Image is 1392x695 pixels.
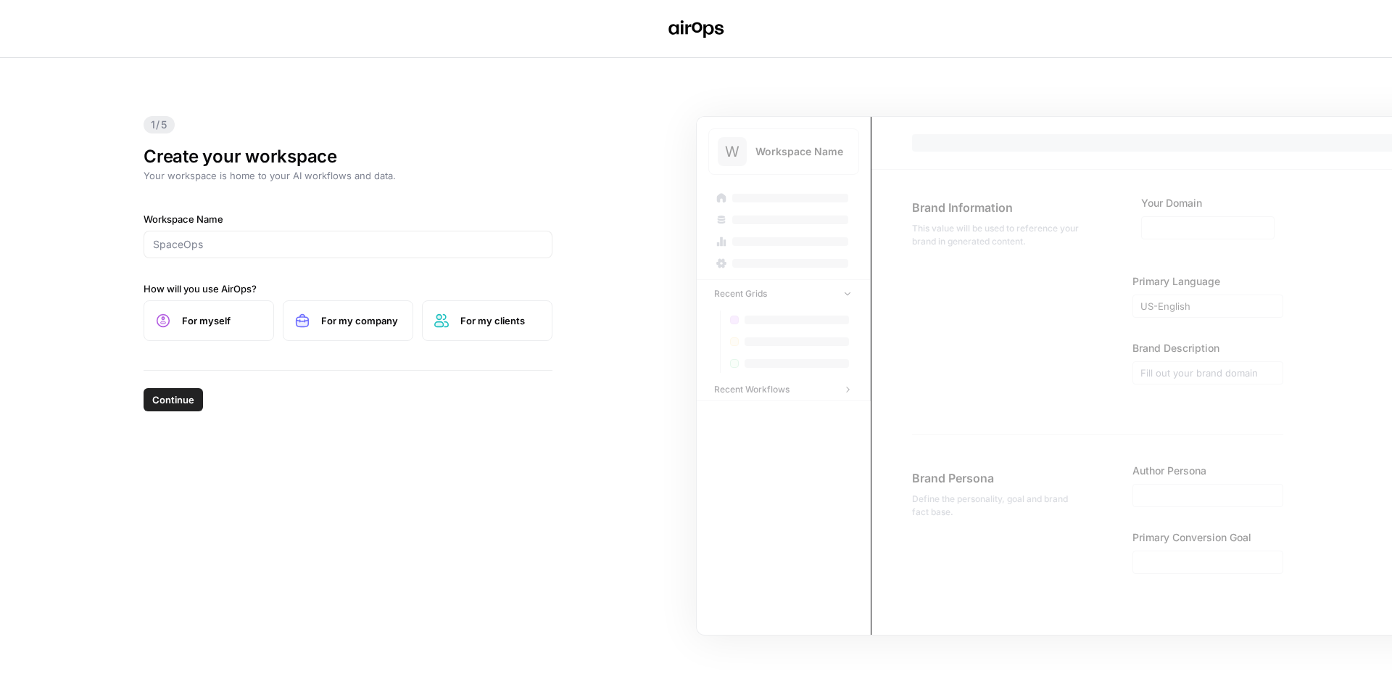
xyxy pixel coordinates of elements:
button: Continue [144,388,203,411]
span: For my company [321,313,401,328]
label: Workspace Name [144,212,552,226]
span: Continue [152,392,194,407]
span: For my clients [460,313,540,328]
p: Your workspace is home to your AI workflows and data. [144,168,552,183]
span: W [725,141,739,162]
h1: Create your workspace [144,145,552,168]
label: How will you use AirOps? [144,281,552,296]
input: SpaceOps [153,237,543,252]
span: 1/5 [144,116,175,133]
span: For myself [182,313,262,328]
